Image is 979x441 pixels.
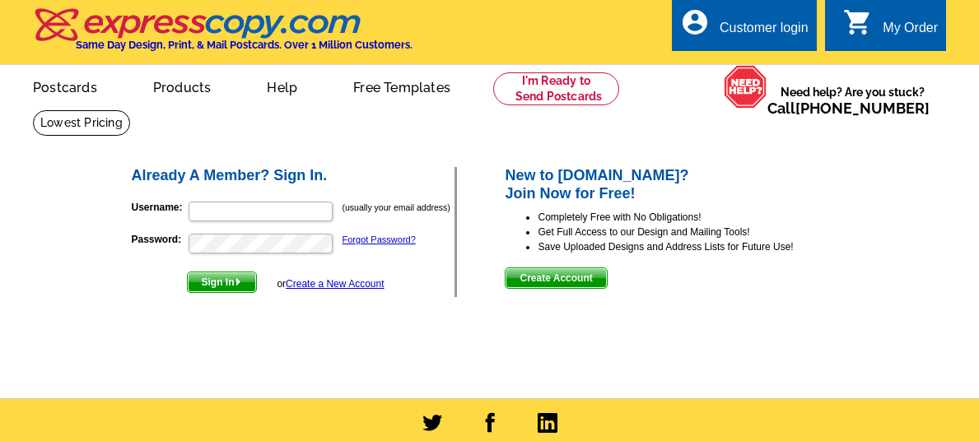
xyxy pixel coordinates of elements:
button: Create Account [505,267,607,289]
li: Completely Free with No Obligations! [538,210,850,225]
button: Sign In [187,272,257,293]
a: Postcards [7,67,124,105]
label: Password: [132,232,187,247]
a: Same Day Design, Print, & Mail Postcards. Over 1 Million Customers. [33,20,413,51]
a: [PHONE_NUMBER] [795,100,930,117]
li: Get Full Access to our Design and Mailing Tools! [538,225,850,239]
span: Sign In [188,272,256,292]
a: Free Templates [327,67,477,105]
a: Forgot Password? [343,234,416,244]
img: help [724,65,767,108]
img: button-next-arrow-white.png [235,278,242,285]
span: Call [767,100,930,117]
div: My Order [883,21,938,44]
i: account_circle [680,7,710,37]
div: or [277,276,384,291]
a: account_circle Customer login [680,18,809,39]
span: Need help? Are you stuck? [767,84,938,117]
a: Products [127,67,238,105]
a: Help [240,67,324,105]
a: shopping_cart My Order [843,18,938,39]
h2: Already A Member? Sign In. [132,167,455,185]
i: shopping_cart [843,7,873,37]
a: Create a New Account [286,278,384,290]
li: Save Uploaded Designs and Address Lists for Future Use! [538,239,850,254]
span: Create Account [506,268,606,288]
h2: New to [DOMAIN_NAME]? Join Now for Free! [505,167,850,202]
label: Username: [132,200,187,215]
h4: Same Day Design, Print, & Mail Postcards. Over 1 Million Customers. [76,39,413,51]
div: Customer login [720,21,809,44]
small: (usually your email address) [343,202,450,212]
